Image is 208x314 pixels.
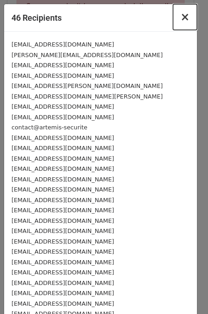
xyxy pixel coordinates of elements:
[12,269,114,276] small: [EMAIL_ADDRESS][DOMAIN_NAME]
[12,52,163,58] small: [PERSON_NAME][EMAIL_ADDRESS][DOMAIN_NAME]
[173,4,197,30] button: Close
[162,270,208,314] iframe: Chat Widget
[12,155,114,162] small: [EMAIL_ADDRESS][DOMAIN_NAME]
[162,270,208,314] div: Widget de chat
[12,186,114,193] small: [EMAIL_ADDRESS][DOMAIN_NAME]
[12,217,114,224] small: [EMAIL_ADDRESS][DOMAIN_NAME]
[12,207,114,214] small: [EMAIL_ADDRESS][DOMAIN_NAME]
[12,72,114,79] small: [EMAIL_ADDRESS][DOMAIN_NAME]
[12,279,114,286] small: [EMAIL_ADDRESS][DOMAIN_NAME]
[12,197,114,204] small: [EMAIL_ADDRESS][DOMAIN_NAME]
[12,227,114,234] small: [EMAIL_ADDRESS][DOMAIN_NAME]
[12,93,163,100] small: [EMAIL_ADDRESS][DOMAIN_NAME][PERSON_NAME]
[12,248,114,255] small: [EMAIL_ADDRESS][DOMAIN_NAME]
[12,114,114,121] small: [EMAIL_ADDRESS][DOMAIN_NAME]
[12,300,114,307] small: [EMAIL_ADDRESS][DOMAIN_NAME]
[12,41,114,48] small: [EMAIL_ADDRESS][DOMAIN_NAME]
[12,165,114,172] small: [EMAIL_ADDRESS][DOMAIN_NAME]
[180,11,190,23] span: ×
[12,12,62,24] h5: 46 Recipients
[12,145,114,151] small: [EMAIL_ADDRESS][DOMAIN_NAME]
[12,290,114,297] small: [EMAIL_ADDRESS][DOMAIN_NAME]
[12,82,163,89] small: [EMAIL_ADDRESS][PERSON_NAME][DOMAIN_NAME]
[12,176,114,183] small: [EMAIL_ADDRESS][DOMAIN_NAME]
[12,238,114,245] small: [EMAIL_ADDRESS][DOMAIN_NAME]
[12,103,114,110] small: [EMAIL_ADDRESS][DOMAIN_NAME]
[12,62,114,69] small: [EMAIL_ADDRESS][DOMAIN_NAME]
[12,124,87,131] small: contact@artemis-securite
[12,259,114,266] small: [EMAIL_ADDRESS][DOMAIN_NAME]
[12,134,114,141] small: [EMAIL_ADDRESS][DOMAIN_NAME]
